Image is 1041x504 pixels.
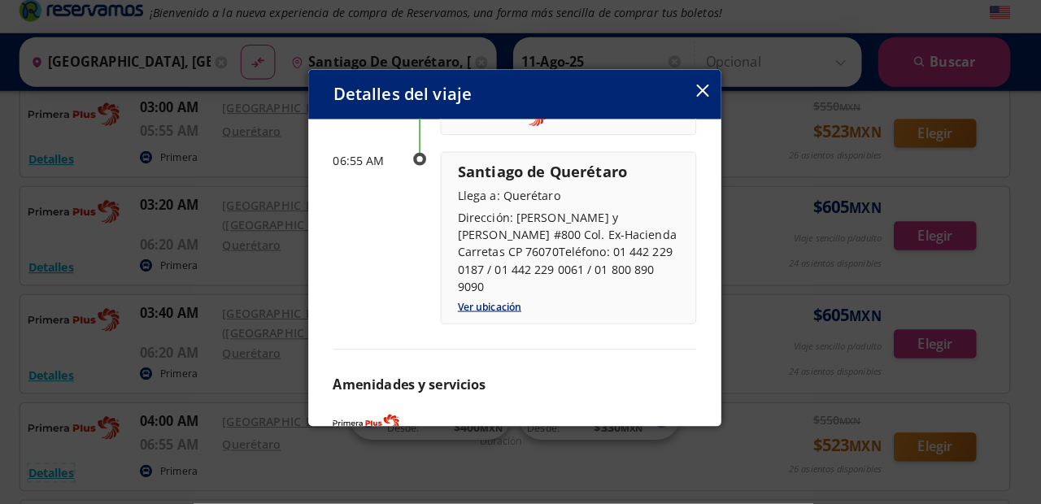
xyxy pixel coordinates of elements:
p: Dirección: [PERSON_NAME] y [PERSON_NAME] #800 Col. Ex-Hacienda Carretas CP 76070Teléfono: 01 442 ... [464,214,682,299]
a: Ver ubicación [464,303,527,317]
img: PRIMERA PLUS [342,413,407,437]
p: 06:55 AM [342,158,407,175]
p: Detalles del viaje [342,89,478,113]
p: Santiago de Querétaro [464,167,682,189]
p: Llega a: Querétaro [464,193,682,210]
p: Amenidades y servicios [342,377,699,397]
